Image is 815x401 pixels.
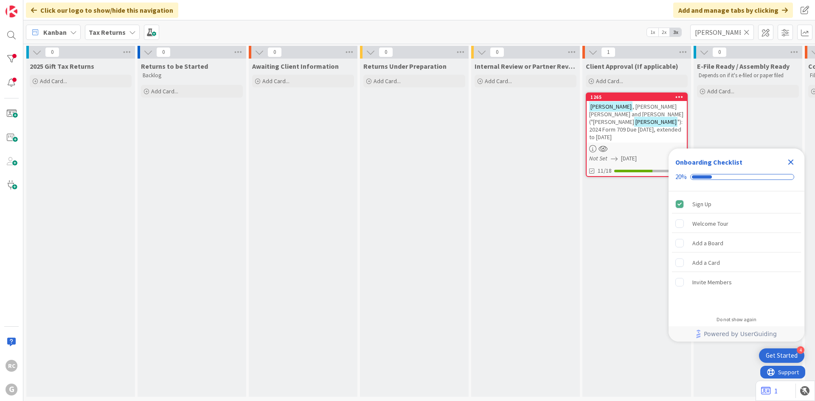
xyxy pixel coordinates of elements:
a: 1265[PERSON_NAME], [PERSON_NAME] [PERSON_NAME] and [PERSON_NAME] ("[PERSON_NAME][PERSON_NAME]"): ... [586,93,688,177]
div: Invite Members [692,277,732,287]
span: 0 [712,47,727,57]
div: Add a Board is incomplete. [672,234,801,252]
div: Sign Up is complete. [672,195,801,213]
div: Add a Card is incomplete. [672,253,801,272]
span: 3x [670,28,681,36]
span: Add Card... [151,87,178,95]
div: Checklist progress: 20% [675,173,798,181]
span: Add Card... [707,87,734,95]
span: 0 [45,47,59,57]
div: Welcome Tour is incomplete. [672,214,801,233]
p: Depends on if it's e-filed or paper filed [699,72,797,79]
span: [DATE] [621,154,637,163]
span: 0 [267,47,282,57]
div: Add a Card [692,258,720,268]
span: Add Card... [40,77,67,85]
span: Add Card... [374,77,401,85]
p: Backlog [143,72,241,79]
span: 0 [379,47,393,57]
span: 0 [156,47,171,57]
a: Powered by UserGuiding [673,326,800,342]
div: Add a Board [692,238,723,248]
span: Client Approval (If applicable) [586,62,678,70]
span: Awaiting Client Information [252,62,339,70]
span: E-File Ready / Assembly Ready [697,62,790,70]
span: Add Card... [485,77,512,85]
i: Not Set [589,154,607,162]
div: 4 [797,346,804,354]
span: Internal Review or Partner Review [475,62,576,70]
div: Close Checklist [784,155,798,169]
div: 1265 [587,93,687,101]
span: Returns Under Preparation [363,62,447,70]
mark: [PERSON_NAME] [634,117,677,126]
div: Onboarding Checklist [675,157,742,167]
a: 1 [761,386,778,396]
div: Welcome Tour [692,219,728,229]
span: 1 [601,47,615,57]
div: Get Started [766,351,798,360]
div: Checklist items [669,191,804,311]
span: Kanban [43,27,67,37]
span: 1x [647,28,658,36]
span: Add Card... [596,77,623,85]
div: 1265[PERSON_NAME], [PERSON_NAME] [PERSON_NAME] and [PERSON_NAME] ("[PERSON_NAME][PERSON_NAME]"): ... [587,93,687,143]
div: Add and manage tabs by clicking [673,3,793,18]
input: Quick Filter... [690,25,754,40]
div: Do not show again [717,316,756,323]
span: Add Card... [262,77,289,85]
span: 2x [658,28,670,36]
div: Footer [669,326,804,342]
div: Sign Up [692,199,711,209]
div: Click our logo to show/hide this navigation [26,3,178,18]
span: 11/18 [598,166,612,175]
mark: [PERSON_NAME] [589,101,632,111]
b: Tax Returns [89,28,126,36]
span: Returns to be Started [141,62,208,70]
div: 20% [675,173,687,181]
div: Open Get Started checklist, remaining modules: 4 [759,348,804,363]
img: Visit kanbanzone.com [6,6,17,17]
div: RC [6,360,17,372]
div: Invite Members is incomplete. [672,273,801,292]
span: Powered by UserGuiding [704,329,777,339]
span: Support [18,1,39,11]
span: , [PERSON_NAME] [PERSON_NAME] and [PERSON_NAME] ("[PERSON_NAME] [589,103,683,126]
span: 2025 Gift Tax Returns [30,62,94,70]
span: "): 2024 Form 709 Due [DATE], extended to [DATE] [589,118,683,141]
div: 1265 [590,94,687,100]
span: 0 [490,47,504,57]
div: Checklist Container [669,149,804,342]
div: G [6,384,17,395]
